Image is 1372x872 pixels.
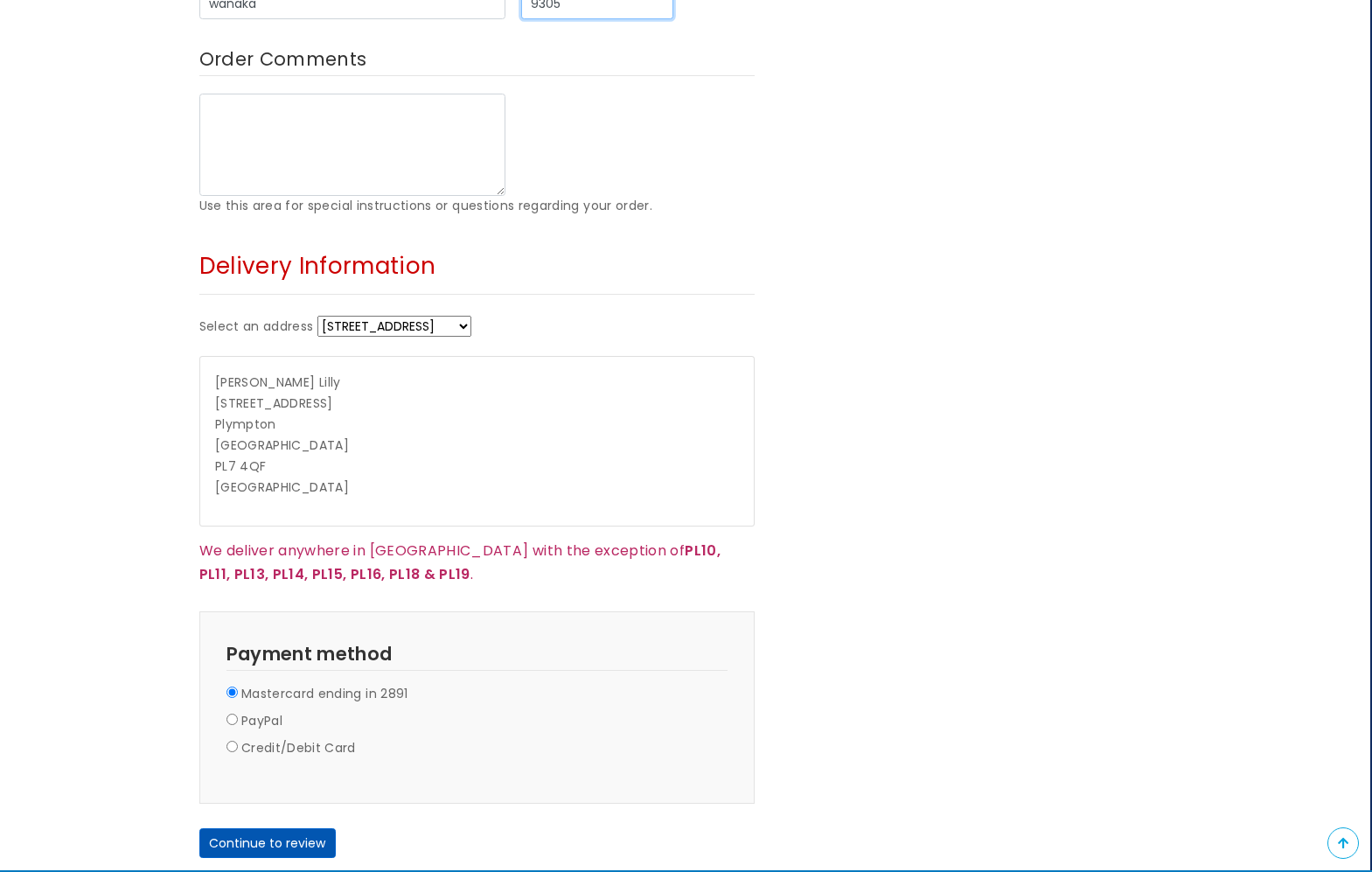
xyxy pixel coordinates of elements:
[319,373,341,391] span: Lilly
[241,738,356,759] label: Credit/Debit Card
[215,457,266,475] span: PL7 4QF
[199,539,755,587] p: We deliver anywhere in [GEOGRAPHIC_DATA] with the exception of .
[199,250,436,282] span: Delivery Information
[199,44,755,76] label: Order Comments
[241,711,282,732] label: PayPal
[199,828,336,858] button: Continue to review
[215,373,316,391] span: [PERSON_NAME]
[215,436,349,454] span: [GEOGRAPHIC_DATA]
[215,415,276,433] span: Plympton
[241,684,408,705] label: Mastercard ending in 2891
[215,394,333,412] span: [STREET_ADDRESS]
[199,196,755,217] div: Use this area for special instructions or questions regarding your order.
[226,641,393,666] span: Payment method
[215,478,349,496] span: [GEOGRAPHIC_DATA]
[199,317,314,338] label: Select an address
